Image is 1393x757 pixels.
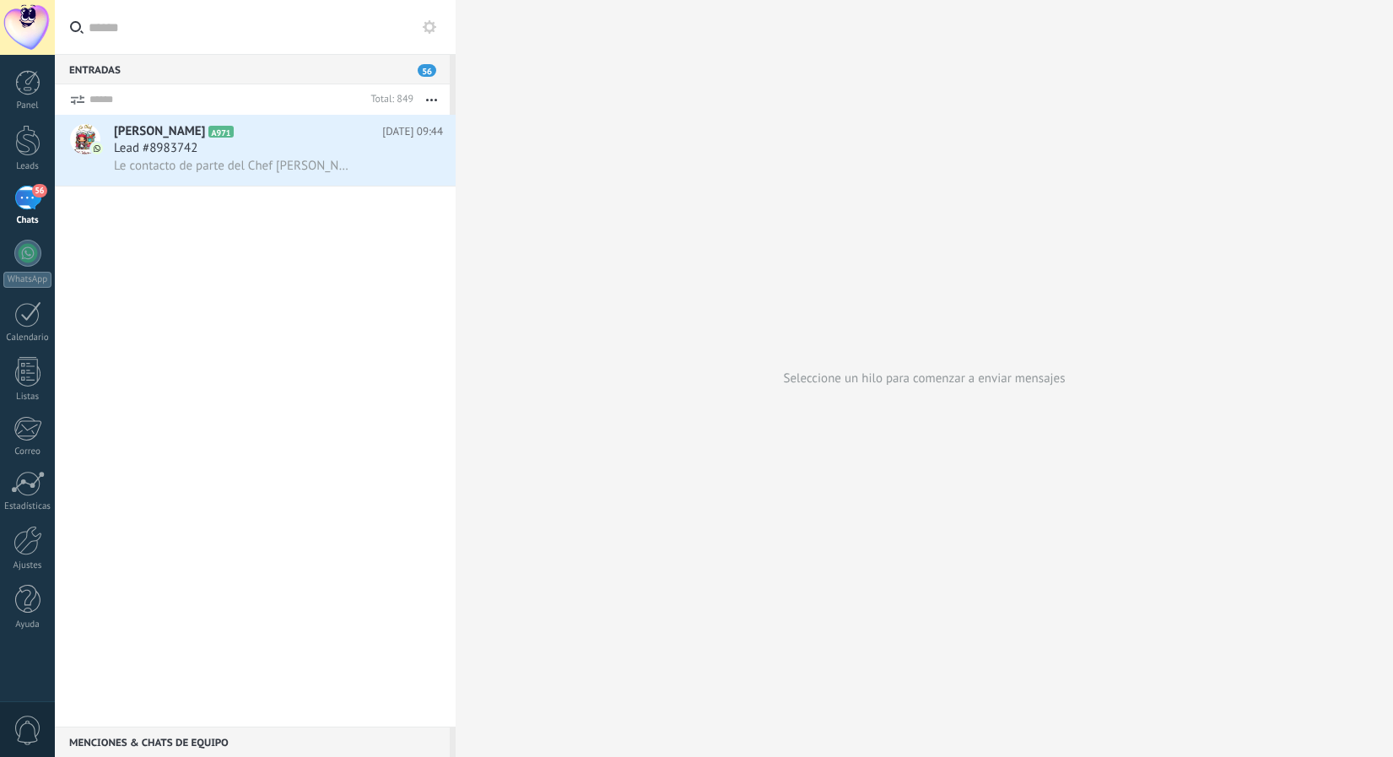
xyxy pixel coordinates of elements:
a: avataricon[PERSON_NAME]A971[DATE] 09:44Lead #8983742Le contacto de parte del Chef [PERSON_NAME] [55,115,456,186]
div: Ajustes [3,560,52,571]
img: icon [91,143,103,154]
div: Calendario [3,333,52,343]
div: Menciones & Chats de equipo [55,727,450,757]
div: WhatsApp [3,272,51,288]
div: Leads [3,161,52,172]
span: 56 [32,184,46,197]
span: [DATE] 09:44 [382,123,443,140]
div: Entradas [55,54,450,84]
span: 56 [418,64,436,77]
div: Estadísticas [3,501,52,512]
div: Listas [3,392,52,403]
span: Le contacto de parte del Chef [PERSON_NAME] [114,158,350,174]
span: [PERSON_NAME] [114,123,205,140]
div: Ayuda [3,619,52,630]
div: Correo [3,446,52,457]
div: Total: 849 [364,91,413,108]
div: Chats [3,215,52,226]
span: A971 [208,126,233,138]
span: Lead #8983742 [114,140,197,157]
div: Panel [3,100,52,111]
